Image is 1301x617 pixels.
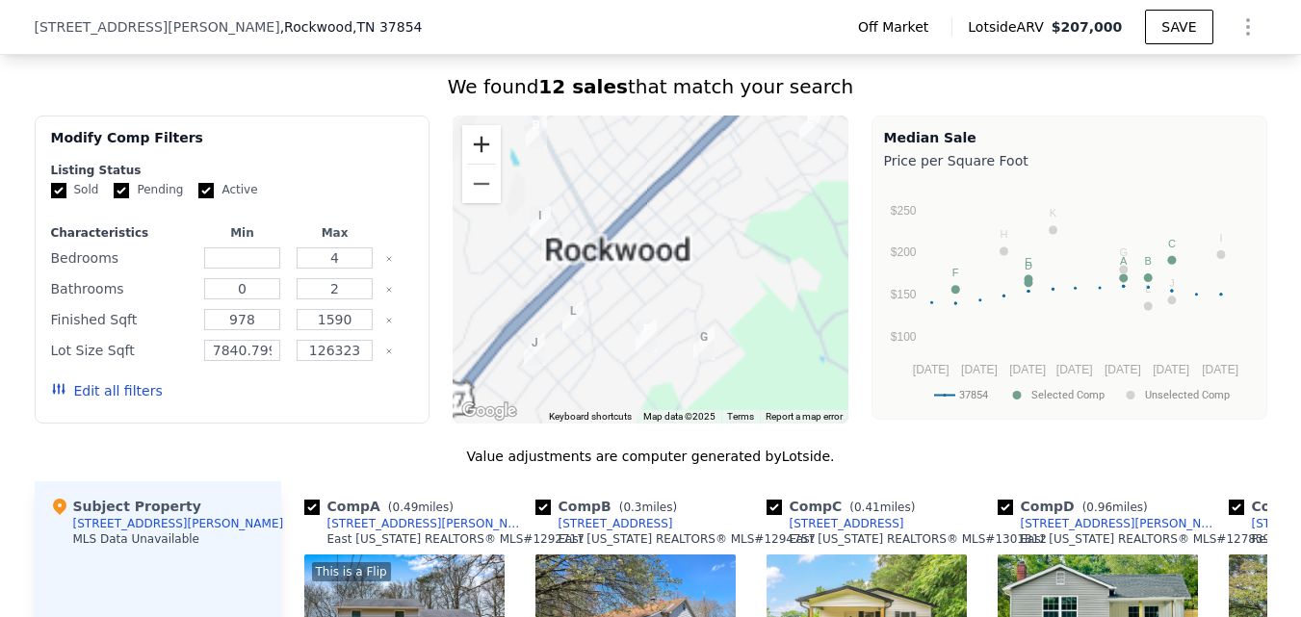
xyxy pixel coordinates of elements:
[526,116,547,148] div: 501 W Rockwood St
[1009,363,1046,376] text: [DATE]
[524,333,545,366] div: 319 Nelson St
[462,165,501,203] button: Zoom out
[1145,389,1230,401] text: Unselected Comp
[968,17,1051,37] span: Lotside ARV
[1153,363,1189,376] text: [DATE]
[693,327,715,360] div: 722 E Wheeler St
[1167,238,1175,249] text: C
[1031,389,1105,401] text: Selected Comp
[1021,516,1221,531] div: [STREET_ADDRESS][PERSON_NAME]
[51,306,193,333] div: Finished Sqft
[1049,207,1056,219] text: K
[1145,283,1151,295] text: L
[842,501,923,514] span: ( miles)
[890,245,916,259] text: $200
[854,501,880,514] span: 0.41
[1169,277,1175,289] text: J
[1000,228,1007,240] text: H
[198,182,257,198] label: Active
[380,501,461,514] span: ( miles)
[51,182,99,198] label: Sold
[51,275,193,302] div: Bathrooms
[1219,232,1222,244] text: I
[51,381,163,400] button: Edit all filters
[643,411,716,422] span: Map data ©2025
[767,516,904,531] a: [STREET_ADDRESS]
[1144,255,1151,267] text: B
[912,363,949,376] text: [DATE]
[51,244,193,271] div: Bedrooms
[1052,19,1123,35] span: $207,000
[959,389,988,401] text: 37854
[198,183,214,198] input: Active
[327,516,528,531] div: [STREET_ADDRESS][PERSON_NAME]
[998,497,1156,516] div: Comp D
[1086,501,1112,514] span: 0.96
[50,497,201,516] div: Subject Property
[1025,256,1031,268] text: E
[51,337,193,364] div: Lot Size Sqft
[51,225,193,241] div: Characteristics
[462,125,501,164] button: Zoom in
[35,447,1267,466] div: Value adjustments are computer generated by Lotside .
[884,174,1255,415] svg: A chart.
[1075,501,1156,514] span: ( miles)
[884,147,1255,174] div: Price per Square Foot
[1120,255,1128,267] text: A
[385,286,393,294] button: Clear
[312,562,391,581] div: This is a Flip
[884,128,1255,147] div: Median Sale
[1021,531,1278,547] div: East [US_STATE] REALTORS® MLS # 1278394
[530,206,551,239] div: 209 S Chamberlain Ave
[1105,363,1141,376] text: [DATE]
[280,17,423,37] span: , Rockwood
[293,225,377,241] div: Max
[727,411,754,422] a: Terms (opens in new tab)
[73,531,200,547] div: MLS Data Unavailable
[327,531,585,547] div: East [US_STATE] REALTORS® MLS # 1292717
[562,301,584,334] div: 321 S Ridge Ave
[799,110,820,142] div: 318 John St
[385,317,393,324] button: Clear
[51,128,414,163] div: Modify Comp Filters
[1145,10,1212,44] button: SAVE
[559,516,673,531] div: [STREET_ADDRESS]
[538,75,628,98] strong: 12 sales
[73,516,284,531] div: [STREET_ADDRESS][PERSON_NAME]
[998,516,1221,531] a: [STREET_ADDRESS][PERSON_NAME]
[35,73,1267,100] div: We found that match your search
[199,225,284,241] div: Min
[352,19,422,35] span: , TN 37854
[51,183,66,198] input: Sold
[549,410,632,424] button: Keyboard shortcuts
[304,516,528,531] a: [STREET_ADDRESS][PERSON_NAME]
[890,288,916,301] text: $150
[890,330,916,344] text: $100
[385,255,393,263] button: Clear
[1025,260,1032,271] text: D
[35,17,280,37] span: [STREET_ADDRESS][PERSON_NAME]
[1229,8,1267,46] button: Show Options
[114,182,183,198] label: Pending
[114,183,129,198] input: Pending
[385,347,393,355] button: Clear
[535,497,686,516] div: Comp B
[393,501,419,514] span: 0.49
[535,516,673,531] a: [STREET_ADDRESS]
[611,501,685,514] span: ( miles)
[951,267,958,278] text: F
[1202,363,1238,376] text: [DATE]
[559,531,816,547] div: East [US_STATE] REALTORS® MLS # 1294757
[767,497,924,516] div: Comp C
[766,411,843,422] a: Report a map error
[961,363,998,376] text: [DATE]
[51,163,414,178] div: Listing Status
[790,516,904,531] div: [STREET_ADDRESS]
[1119,246,1128,258] text: G
[457,398,521,424] img: Google
[1055,363,1092,376] text: [DATE]
[636,320,657,352] div: 208 S Skyline Ave
[858,17,936,37] span: Off Market
[457,398,521,424] a: Open this area in Google Maps (opens a new window)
